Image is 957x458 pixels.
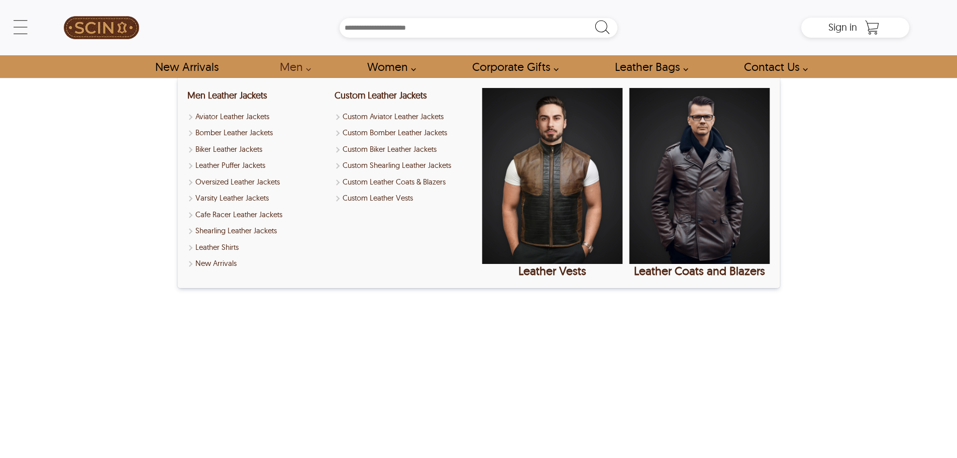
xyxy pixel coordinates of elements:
[732,55,813,78] a: contact-us
[461,55,564,78] a: Shop Leather Corporate Gifts
[187,258,328,269] a: Shop New Arrivals
[144,55,230,78] a: Shop New Arrivals
[48,5,155,50] a: SCIN
[629,264,770,278] div: Leather Coats and Blazers
[187,111,328,123] a: Shop Men Aviator Leather Jackets
[187,193,328,204] a: Shop Varsity Leather Jackets
[482,264,622,278] div: Leather Vests
[187,89,267,101] a: Shop Men Leather Jackets
[335,160,475,171] a: Shop Custom Shearling Leather Jackets
[335,89,427,101] a: Custom Leather Jackets
[268,55,316,78] a: shop men's leather jackets
[335,176,475,188] a: Shop Custom Leather Coats & Blazers
[862,20,882,35] a: Shopping Cart
[187,242,328,253] a: Shop Leather Shirts
[187,176,328,188] a: Shop Oversized Leather Jackets
[629,88,770,278] a: Leather Coats and Blazers
[335,127,475,139] a: Shop Custom Bomber Leather Jackets
[603,55,694,78] a: Shop Leather Bags
[187,209,328,221] a: Shop Men Cafe Racer Leather Jackets
[482,88,622,264] img: Leather Vests
[629,88,770,264] img: Leather Coats and Blazers
[335,193,475,204] a: Shop Custom Leather Vests
[828,21,857,33] span: Sign in
[828,24,857,32] a: Sign in
[482,88,622,278] a: Leather Vests
[335,111,475,123] a: Custom Aviator Leather Jackets
[187,144,328,155] a: Shop Men Biker Leather Jackets
[187,127,328,139] a: Shop Men Bomber Leather Jackets
[64,5,139,50] img: SCIN
[187,160,328,171] a: Shop Leather Puffer Jackets
[356,55,421,78] a: Shop Women Leather Jackets
[335,144,475,155] a: Shop Custom Biker Leather Jackets
[187,225,328,237] a: Shop Men Shearling Leather Jackets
